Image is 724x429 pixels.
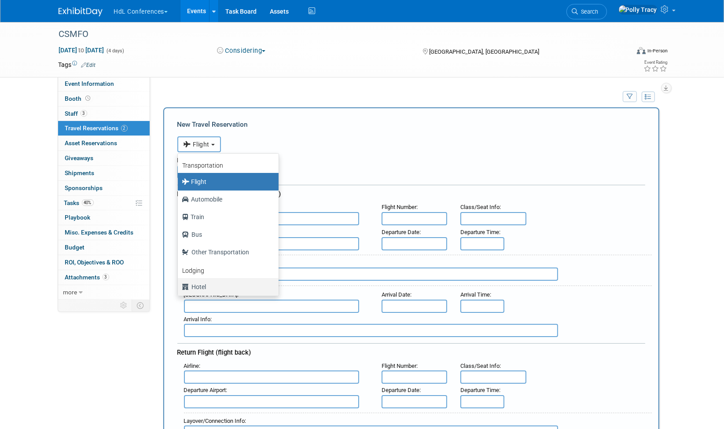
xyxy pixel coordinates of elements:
[177,152,645,165] div: Booking Confirmation Number:
[382,291,412,298] small: :
[58,210,150,225] a: Playbook
[59,60,96,69] td: Tags
[58,181,150,195] a: Sponsorships
[460,387,499,393] span: Departure Time
[121,125,128,132] span: 2
[182,245,270,259] label: Other Transportation
[65,154,94,161] span: Giveaways
[460,291,490,298] span: Arrival Time
[182,280,270,294] label: Hotel
[59,46,105,54] span: [DATE] [DATE]
[84,95,92,102] span: Booth not reserved yet
[65,80,114,87] span: Event Information
[65,274,109,281] span: Attachments
[65,125,128,132] span: Travel Reservations
[643,60,667,65] div: Event Rating
[103,274,109,280] span: 3
[184,316,211,323] span: Arrival Info
[178,156,279,173] a: Transportation
[65,184,103,191] span: Sponsorships
[182,227,270,242] label: Bus
[460,229,500,235] small: :
[63,289,77,296] span: more
[65,259,124,266] span: ROI, Objectives & ROO
[58,166,150,180] a: Shipments
[382,387,419,393] span: Departure Date
[183,267,205,274] b: Lodging
[56,26,616,42] div: CSMFO
[65,139,118,147] span: Asset Reservations
[58,285,150,300] a: more
[65,229,134,236] span: Misc. Expenses & Credits
[177,120,645,129] div: New Travel Reservation
[177,136,221,152] button: Flight
[184,363,201,369] small: :
[382,204,418,210] small: :
[58,106,150,121] a: Staff3
[184,387,226,393] span: Departure Airport
[382,204,416,210] span: Flight Number
[132,300,150,311] td: Toggle Event Tabs
[184,418,246,424] small: :
[460,291,491,298] small: :
[5,4,455,13] body: Rich Text Area. Press ALT-0 for help.
[58,270,150,285] a: Attachments3
[382,229,419,235] span: Departure Date
[460,363,500,369] span: Class/Seat Info
[65,244,85,251] span: Budget
[178,261,279,278] a: Lodging
[618,5,658,15] img: Polly Tracy
[58,92,150,106] a: Booth
[429,48,539,55] span: [GEOGRAPHIC_DATA], [GEOGRAPHIC_DATA]
[214,46,269,55] button: Considering
[578,8,599,15] span: Search
[58,77,150,91] a: Event Information
[460,387,500,393] small: :
[184,418,245,424] span: Layover/Connection Info
[460,229,499,235] span: Departure Time
[382,229,421,235] small: :
[182,210,270,224] label: Train
[627,94,633,100] i: Filter by Traveler
[647,48,668,54] div: In-Person
[58,136,150,150] a: Asset Reservations
[566,4,607,19] a: Search
[460,204,500,210] span: Class/Seat Info
[184,363,199,369] span: Airline
[81,110,87,117] span: 3
[184,316,212,323] small: :
[460,363,501,369] small: :
[65,169,95,176] span: Shipments
[183,162,224,169] b: Transportation
[81,62,96,68] a: Edit
[59,7,103,16] img: ExhibitDay
[184,141,210,148] span: Flight
[58,255,150,270] a: ROI, Objectives & ROO
[382,363,416,369] span: Flight Number
[184,387,228,393] small: :
[65,95,92,102] span: Booth
[64,199,94,206] span: Tasks
[58,151,150,165] a: Giveaways
[58,196,150,210] a: Tasks40%
[58,225,150,240] a: Misc. Expenses & Credits
[58,240,150,255] a: Budget
[65,214,91,221] span: Playbook
[82,199,94,206] span: 40%
[382,387,421,393] small: :
[177,348,251,356] span: Return Flight (flight back)
[382,363,418,369] small: :
[65,110,87,117] span: Staff
[577,46,668,59] div: Event Format
[117,300,132,311] td: Personalize Event Tab Strip
[460,204,501,210] small: :
[182,192,270,206] label: Automobile
[58,121,150,136] a: Travel Reservations2
[182,175,270,189] label: Flight
[77,47,86,54] span: to
[106,48,125,54] span: (4 days)
[637,47,646,54] img: Format-Inperson.png
[382,291,410,298] span: Arrival Date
